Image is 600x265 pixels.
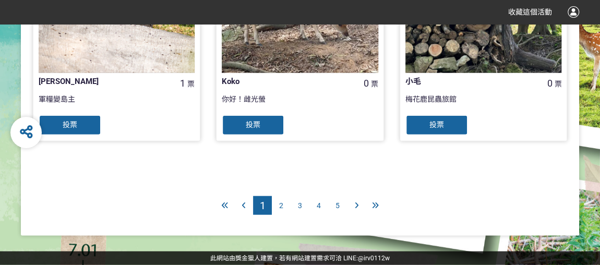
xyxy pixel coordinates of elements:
[39,76,164,88] div: [PERSON_NAME]
[358,255,390,262] a: @irv0112w
[335,201,340,210] span: 5
[246,121,260,129] span: 投票
[180,78,185,89] span: 1
[429,121,444,129] span: 投票
[405,76,531,88] div: 小毛
[364,78,369,89] span: 0
[317,201,321,210] span: 4
[508,8,552,16] span: 收藏這個活動
[63,121,77,129] span: 投票
[554,80,561,88] span: 票
[279,201,283,210] span: 2
[260,199,266,212] span: 1
[405,94,562,115] div: 梅花鹿昆蟲旅館
[298,201,302,210] span: 3
[39,94,195,115] div: 軍糧變島主
[222,76,347,88] div: Koko
[210,255,390,262] span: 可洽 LINE:
[547,78,552,89] span: 0
[371,80,378,88] span: 票
[187,80,195,88] span: 票
[222,94,378,115] div: 你好！雌光螢
[210,255,329,262] a: 此網站由獎金獵人建置，若有網站建置需求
